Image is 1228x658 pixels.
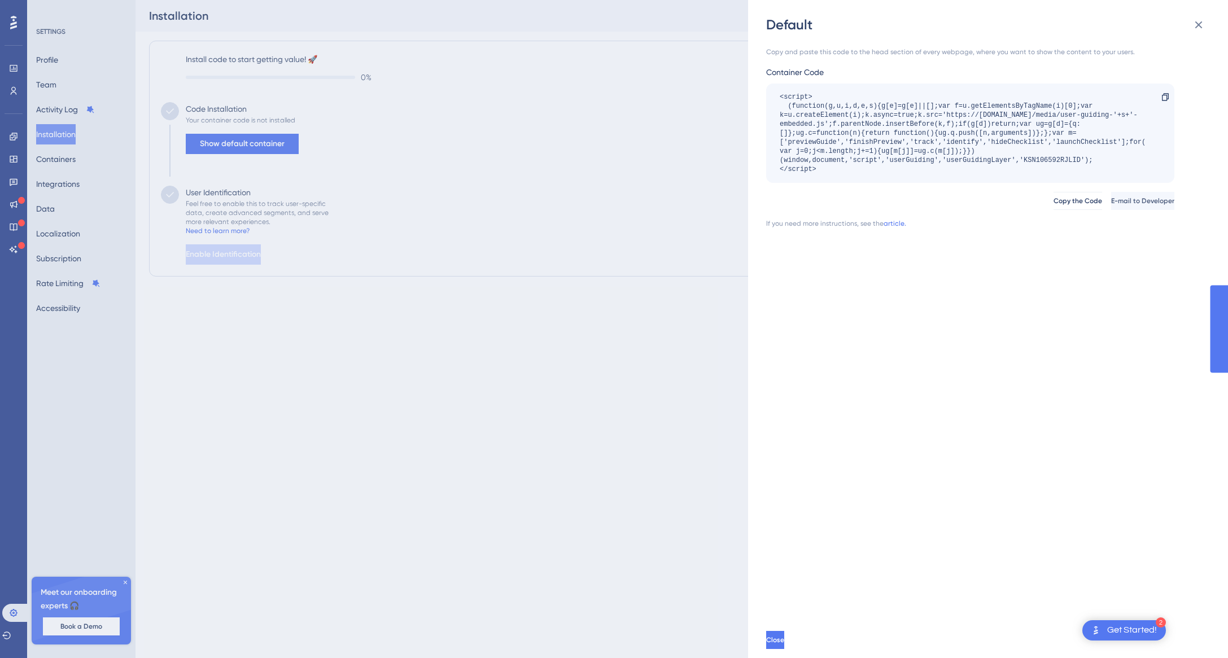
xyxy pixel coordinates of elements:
a: article. [884,219,906,228]
div: If you need more instructions, see the [766,219,884,228]
button: Close [766,631,784,649]
div: Default [766,16,1212,34]
div: <script> (function(g,u,i,d,e,s){g[e]=g[e]||[];var f=u.getElementsByTagName(i)[0];var k=u.createEl... [780,93,1150,174]
span: Close [766,635,784,644]
img: launcher-image-alternative-text [1089,624,1103,637]
button: Copy the Code [1054,192,1102,210]
div: Open Get Started! checklist, remaining modules: 2 [1082,620,1166,641]
span: Copy the Code [1054,196,1102,205]
div: Get Started! [1107,624,1157,637]
button: E-mail to Developer [1111,192,1174,210]
span: E-mail to Developer [1111,196,1174,205]
iframe: UserGuiding AI Assistant Launcher [1181,613,1214,647]
div: 2 [1156,617,1166,628]
div: Container Code [766,65,1174,79]
div: Copy and paste this code to the head section of every webpage, where you want to show the content... [766,47,1174,56]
